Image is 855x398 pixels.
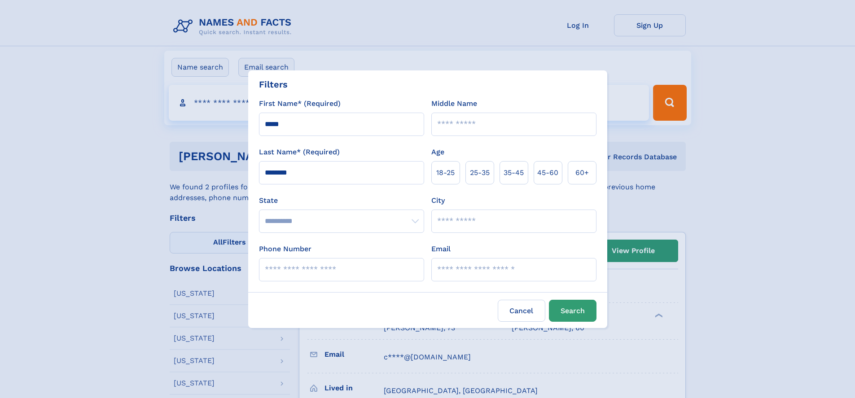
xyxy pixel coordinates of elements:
span: 60+ [575,167,589,178]
label: First Name* (Required) [259,98,341,109]
label: Middle Name [431,98,477,109]
label: Last Name* (Required) [259,147,340,157]
label: Age [431,147,444,157]
label: Cancel [498,300,545,322]
span: 35‑45 [504,167,524,178]
label: City [431,195,445,206]
button: Search [549,300,596,322]
span: 18‑25 [436,167,455,178]
div: Filters [259,78,288,91]
label: Phone Number [259,244,311,254]
label: State [259,195,424,206]
label: Email [431,244,451,254]
span: 25‑35 [470,167,490,178]
span: 45‑60 [537,167,558,178]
